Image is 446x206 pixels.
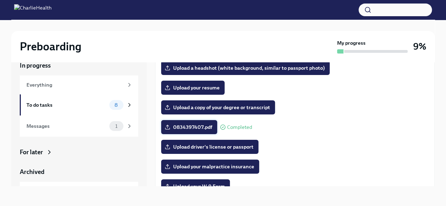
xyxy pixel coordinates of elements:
[26,122,106,130] div: Messages
[161,120,217,134] label: 0834397407.pdf
[166,143,253,150] span: Upload driver's license or passport
[166,104,270,111] span: Upload a copy of your degree or transcript
[161,81,225,95] label: Upload your resume
[26,81,123,89] div: Everything
[161,160,259,174] label: Upload your malpractice insurance
[227,125,252,130] span: Completed
[161,61,330,75] label: Upload a headshot (white background, similar to passport photo)
[20,75,138,94] a: Everything
[166,84,220,91] span: Upload your resume
[20,61,138,70] a: In progress
[20,168,138,176] a: Archived
[110,102,122,108] span: 8
[161,100,275,114] label: Upload a copy of your degree or transcript
[26,101,106,109] div: To do tasks
[337,39,366,46] strong: My progress
[14,4,51,15] img: CharlieHealth
[20,39,81,54] h2: Preboarding
[161,140,258,154] label: Upload driver's license or passport
[413,40,426,53] h3: 9%
[20,148,43,156] div: For later
[166,163,254,170] span: Upload your malpractice insurance
[166,183,225,190] span: Upload your W-9 Form
[20,148,138,156] a: For later
[166,64,325,71] span: Upload a headshot (white background, similar to passport photo)
[166,124,212,131] span: 0834397407.pdf
[161,179,230,193] label: Upload your W-9 Form
[20,116,138,137] a: Messages1
[20,94,138,116] a: To do tasks8
[111,124,122,129] span: 1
